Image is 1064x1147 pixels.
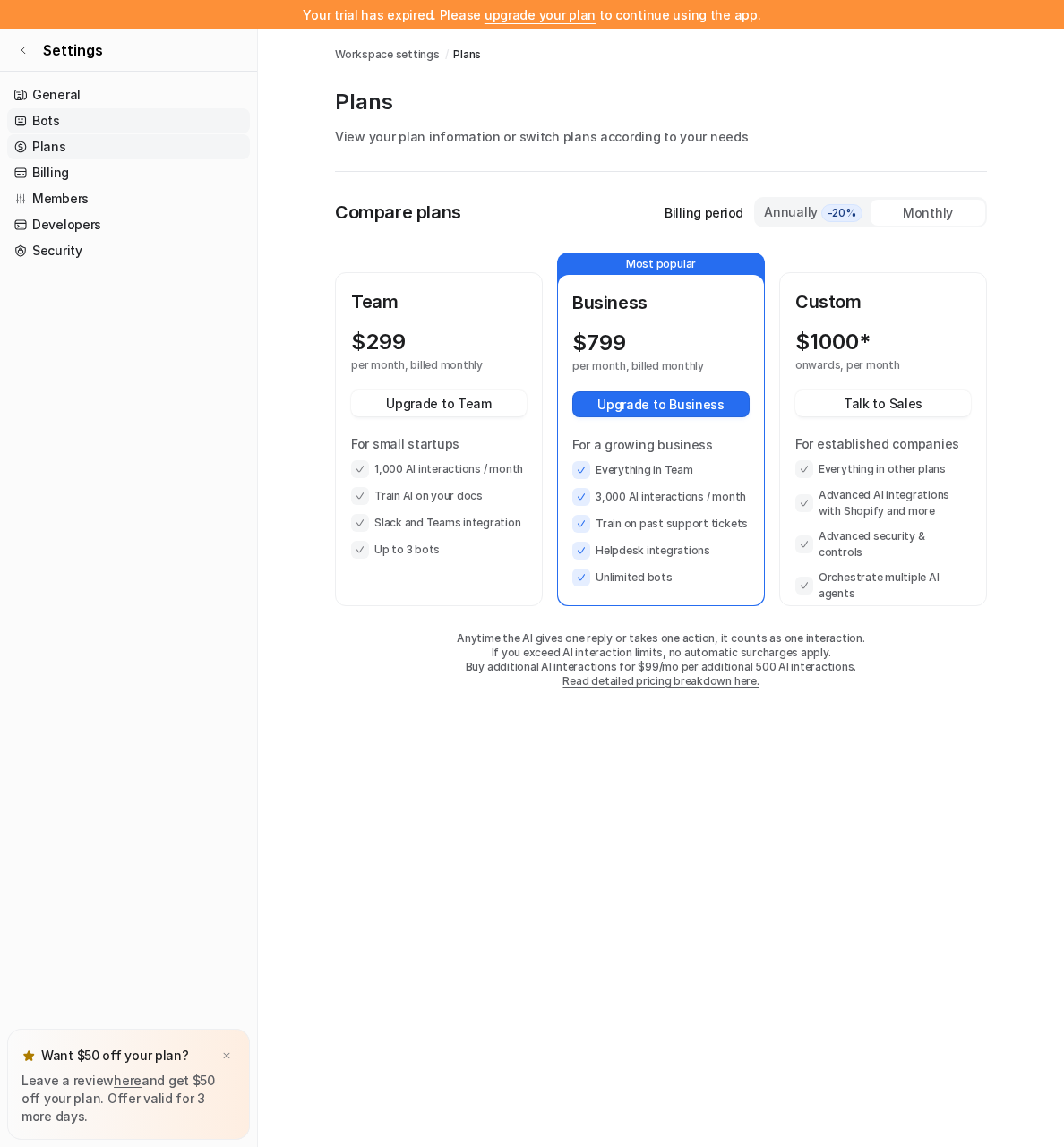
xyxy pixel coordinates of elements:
li: Orchestrate multiple AI agents [795,569,971,602]
li: Advanced AI integrations with Shopify and more [795,487,971,519]
img: x [221,1050,232,1062]
a: Workspace settings [335,47,440,63]
p: Compare plans [335,199,461,226]
li: 1,000 AI interactions / month [351,460,527,478]
p: For small startups [351,434,527,453]
p: onwards, per month [795,358,939,372]
a: upgrade your plan [485,7,596,22]
p: per month, billed monthly [351,358,494,372]
a: Plans [453,47,481,63]
p: Billing period [665,203,743,222]
p: Most popular [558,253,764,275]
a: Billing [7,160,250,185]
span: / [445,47,449,63]
p: For established companies [795,434,971,453]
button: Upgrade to Business [572,391,750,417]
p: If you exceed AI interaction limits, no automatic surcharges apply. [335,646,987,660]
li: 3,000 AI interactions / month [572,488,750,506]
p: Anytime the AI gives one reply or takes one action, it counts as one interaction. [335,631,987,646]
li: Everything in Team [572,461,750,479]
p: Custom [795,288,971,315]
a: here [114,1073,142,1088]
p: View your plan information or switch plans according to your needs [335,127,987,146]
p: per month, billed monthly [572,359,717,373]
li: Unlimited bots [572,569,750,586]
p: Business [572,289,750,316]
li: Helpdesk integrations [572,542,750,560]
p: $ 799 [572,330,626,355]
a: Security [7,238,250,263]
a: Read detailed pricing breakdown here. [562,674,759,688]
div: Annually [763,202,863,222]
span: -20% [821,204,862,222]
p: Leave a review and get $50 off your plan. Offer valid for 3 more days. [21,1072,236,1126]
p: Plans [335,88,987,116]
li: Slack and Teams integration [351,514,527,532]
li: Everything in other plans [795,460,971,478]
li: Advanced security & controls [795,528,971,561]
a: Developers [7,212,250,237]
button: Talk to Sales [795,390,971,416]
a: Members [7,186,250,211]
span: Settings [43,39,103,61]
p: Want $50 off your plan? [41,1047,189,1065]
a: General [7,82,250,107]
li: Up to 3 bots [351,541,527,559]
a: Bots [7,108,250,133]
a: Plans [7,134,250,159]
p: Team [351,288,527,315]
p: Buy additional AI interactions for $99/mo per additional 500 AI interactions. [335,660,987,674]
button: Upgrade to Team [351,390,527,416]
p: $ 299 [351,330,406,355]
p: $ 1000* [795,330,871,355]
div: Monthly [871,200,985,226]
p: For a growing business [572,435,750,454]
li: Train on past support tickets [572,515,750,533]
img: star [21,1049,36,1063]
li: Train AI on your docs [351,487,527,505]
